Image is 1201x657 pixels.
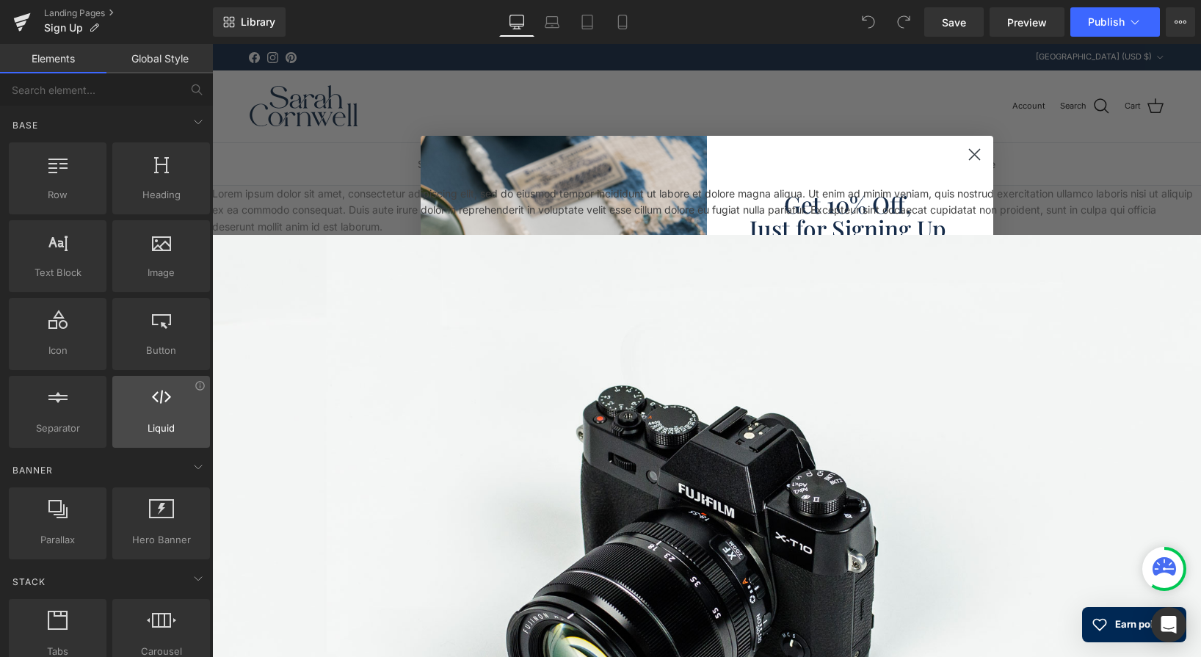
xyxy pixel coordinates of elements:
button: Close dialog [750,98,775,123]
a: Global Style [106,44,213,73]
a: Tablet [570,7,605,37]
a: Laptop [534,7,570,37]
button: More [1166,7,1195,37]
span: Button [117,343,206,358]
button: Publish [1070,7,1160,37]
span: Save [942,15,966,30]
div: Open Intercom Messenger [1151,607,1186,642]
span: Text Block [13,265,102,280]
a: Landing Pages [44,7,213,19]
a: Mobile [605,7,640,37]
button: Redo [889,7,918,37]
img: c815a14d-e772-4063-b31b-3f6cffbeb5ff.jpeg [208,92,495,521]
a: New Library [213,7,286,37]
div: View Information [195,380,206,391]
span: Heading [117,187,206,203]
span: Banner [11,463,54,477]
a: Desktop [499,7,534,37]
span: Publish [1088,16,1125,28]
span: Liquid [117,421,206,436]
span: Image [117,265,206,280]
span: Library [241,15,275,29]
span: Row [13,187,102,203]
a: Preview [990,7,1064,37]
span: Earn points [902,573,957,588]
span: Parallax [13,532,102,548]
span: Separator [13,421,102,436]
span: Stack [11,575,47,589]
span: Base [11,118,40,132]
span: Preview [1007,15,1047,30]
span: Sign Up [44,22,83,34]
button: Undo [854,7,883,37]
span: Hero Banner [117,532,206,548]
span: Icon [13,343,102,358]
